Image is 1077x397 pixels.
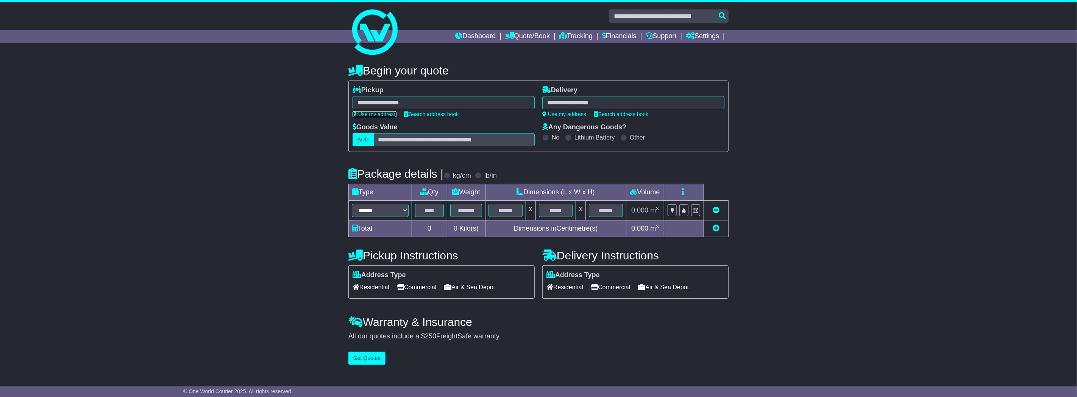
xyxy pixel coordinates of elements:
[602,30,637,43] a: Financials
[447,184,485,201] td: Weight
[484,172,497,180] label: lb/in
[526,201,535,220] td: x
[348,316,729,328] h4: Warranty & Insurance
[444,281,495,293] span: Air & Sea Depot
[353,133,374,146] label: AUD
[574,134,615,141] label: Lithium Battery
[348,352,386,365] button: Get Quotes
[353,111,396,117] a: Use my address
[425,332,436,340] span: 250
[650,225,659,232] span: m
[455,30,496,43] a: Dashboard
[591,281,630,293] span: Commercial
[353,123,398,132] label: Goods Value
[485,184,626,201] td: Dimensions (L x W x H)
[183,388,293,394] span: © One World Courier 2025. All rights reserved.
[631,206,648,214] span: 0.000
[505,30,550,43] a: Quote/Book
[542,123,626,132] label: Any Dangerous Goods?
[713,206,720,214] a: Remove this item
[546,281,583,293] span: Residential
[646,30,677,43] a: Support
[349,184,412,201] td: Type
[397,281,436,293] span: Commercial
[412,220,447,237] td: 0
[576,201,586,220] td: x
[454,225,457,232] span: 0
[552,134,559,141] label: No
[447,220,485,237] td: Kilo(s)
[650,206,659,214] span: m
[353,271,406,279] label: Address Type
[713,225,720,232] a: Add new item
[404,111,459,117] a: Search address book
[542,86,578,95] label: Delivery
[485,220,626,237] td: Dimensions in Centimetre(s)
[348,64,729,77] h4: Begin your quote
[348,332,729,341] div: All our quotes include a $ FreightSafe warranty.
[546,271,600,279] label: Address Type
[686,30,719,43] a: Settings
[453,172,471,180] label: kg/cm
[656,224,659,230] sup: 3
[353,86,384,95] label: Pickup
[349,220,412,237] td: Total
[638,281,689,293] span: Air & Sea Depot
[412,184,447,201] td: Qty
[353,281,389,293] span: Residential
[348,249,535,262] h4: Pickup Instructions
[630,134,645,141] label: Other
[626,184,664,201] td: Volume
[542,111,586,117] a: Use my address
[594,111,648,117] a: Search address book
[542,249,729,262] h4: Delivery Instructions
[656,206,659,211] sup: 3
[348,167,443,180] h4: Package details |
[631,225,648,232] span: 0.000
[559,30,593,43] a: Tracking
